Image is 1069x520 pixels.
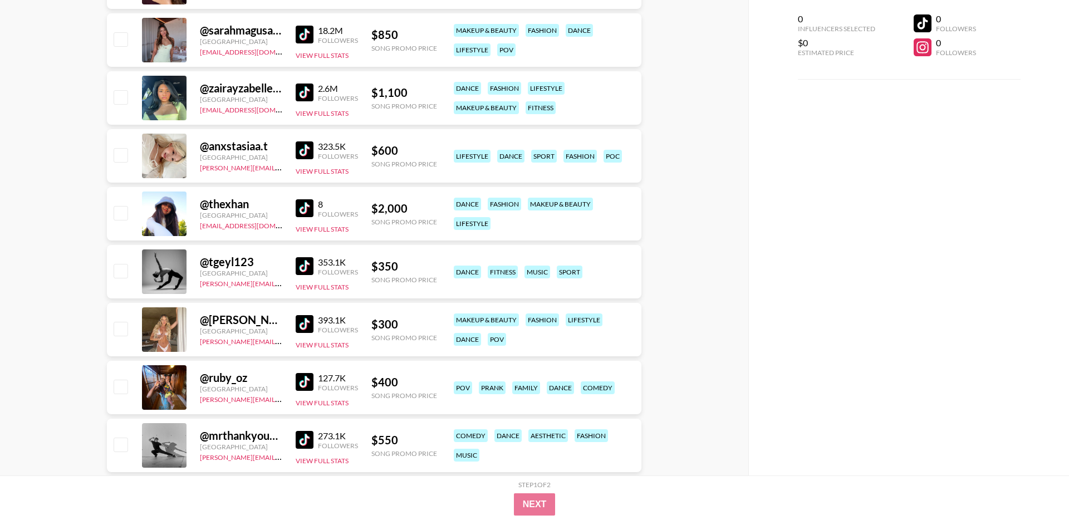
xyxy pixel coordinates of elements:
[479,381,506,394] div: prank
[581,381,615,394] div: comedy
[524,266,550,278] div: music
[497,150,524,163] div: dance
[318,257,358,268] div: 353.1K
[200,327,282,335] div: [GEOGRAPHIC_DATA]
[371,160,437,168] div: Song Promo Price
[318,326,358,334] div: Followers
[318,441,358,450] div: Followers
[200,255,282,269] div: @ tgeyl123
[200,161,365,172] a: [PERSON_NAME][EMAIL_ADDRESS][DOMAIN_NAME]
[604,150,622,163] div: poc
[318,372,358,384] div: 127.7K
[557,266,582,278] div: sport
[936,48,976,57] div: Followers
[798,13,875,24] div: 0
[526,101,556,114] div: fitness
[371,259,437,273] div: $ 350
[566,313,602,326] div: lifestyle
[497,43,516,56] div: pov
[318,152,358,160] div: Followers
[566,24,593,37] div: dance
[518,480,551,489] div: Step 1 of 2
[200,23,282,37] div: @ sarahmagusara
[528,198,593,210] div: makeup & beauty
[454,82,481,95] div: dance
[200,46,312,56] a: [EMAIL_ADDRESS][DOMAIN_NAME]
[798,37,875,48] div: $0
[488,266,518,278] div: fitness
[936,24,976,33] div: Followers
[296,225,349,233] button: View Full Stats
[318,384,358,392] div: Followers
[371,102,437,110] div: Song Promo Price
[296,283,349,291] button: View Full Stats
[371,144,437,158] div: $ 600
[200,451,365,462] a: [PERSON_NAME][EMAIL_ADDRESS][DOMAIN_NAME]
[296,399,349,407] button: View Full Stats
[200,153,282,161] div: [GEOGRAPHIC_DATA]
[318,199,358,210] div: 8
[296,315,313,333] img: TikTok
[200,139,282,153] div: @ anxstasiaa.t
[528,429,568,442] div: aesthetic
[575,429,608,442] div: fashion
[936,37,976,48] div: 0
[514,493,556,516] button: Next
[371,317,437,331] div: $ 300
[318,430,358,441] div: 273.1K
[318,268,358,276] div: Followers
[371,449,437,458] div: Song Promo Price
[454,198,481,210] div: dance
[296,373,313,391] img: TikTok
[318,94,358,102] div: Followers
[454,266,481,278] div: dance
[454,24,519,37] div: makeup & beauty
[798,48,875,57] div: Estimated Price
[798,24,875,33] div: Influencers Selected
[200,269,282,277] div: [GEOGRAPHIC_DATA]
[318,210,358,218] div: Followers
[200,211,282,219] div: [GEOGRAPHIC_DATA]
[200,393,365,404] a: [PERSON_NAME][EMAIL_ADDRESS][DOMAIN_NAME]
[200,335,365,346] a: [PERSON_NAME][EMAIL_ADDRESS][DOMAIN_NAME]
[318,141,358,152] div: 323.5K
[200,219,312,230] a: [EMAIL_ADDRESS][DOMAIN_NAME]
[526,313,559,326] div: fashion
[200,104,312,114] a: [EMAIL_ADDRESS][DOMAIN_NAME]
[371,44,437,52] div: Song Promo Price
[936,13,976,24] div: 0
[296,141,313,159] img: TikTok
[296,257,313,275] img: TikTok
[371,276,437,284] div: Song Promo Price
[200,371,282,385] div: @ ruby_oz
[296,84,313,101] img: TikTok
[296,109,349,117] button: View Full Stats
[371,333,437,342] div: Song Promo Price
[318,36,358,45] div: Followers
[488,198,521,210] div: fashion
[488,82,521,95] div: fashion
[371,218,437,226] div: Song Promo Price
[454,333,481,346] div: dance
[371,433,437,447] div: $ 550
[454,313,519,326] div: makeup & beauty
[200,443,282,451] div: [GEOGRAPHIC_DATA]
[488,333,506,346] div: pov
[200,81,282,95] div: @ zairayzabelleee
[318,83,358,94] div: 2.6M
[296,457,349,465] button: View Full Stats
[371,375,437,389] div: $ 400
[454,429,488,442] div: comedy
[296,341,349,349] button: View Full Stats
[296,167,349,175] button: View Full Stats
[318,25,358,36] div: 18.2M
[526,24,559,37] div: fashion
[531,150,557,163] div: sport
[454,43,491,56] div: lifestyle
[296,199,313,217] img: TikTok
[200,429,282,443] div: @ mrthankyouplease
[200,385,282,393] div: [GEOGRAPHIC_DATA]
[494,429,522,442] div: dance
[371,28,437,42] div: $ 850
[318,315,358,326] div: 393.1K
